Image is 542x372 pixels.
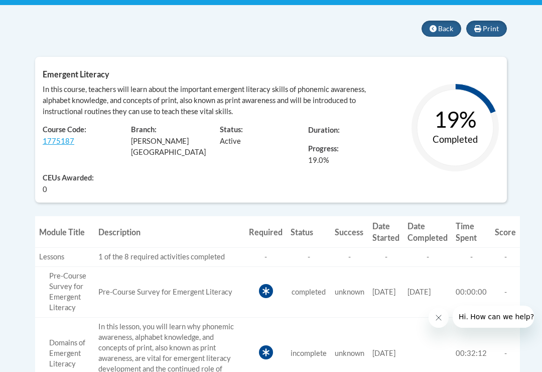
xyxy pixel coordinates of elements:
span: [DATE] [372,288,395,296]
th: Module Title [35,216,94,248]
span: - [504,252,507,261]
div: In this lesson, you will learn why phonemic awareness, alphabet knowledge, and concepts of print,... [39,338,90,369]
span: 00:32:12 [456,349,487,357]
span: completed [292,288,326,296]
iframe: Close message [429,308,449,328]
span: Status: [220,125,243,134]
td: - [452,248,491,267]
span: Progress: [308,144,339,153]
th: Required [245,216,287,248]
text: 19% [434,106,476,132]
span: % [308,155,329,166]
th: Time Spent [452,216,491,248]
span: unknown [335,288,364,296]
td: - [245,248,287,267]
button: Back [422,21,461,37]
th: Description [94,216,245,248]
th: Date Started [368,216,403,248]
span: Emergent Literacy [43,69,109,79]
a: 1775187 [43,137,74,145]
th: Status [287,216,331,248]
span: Course Code: [43,125,86,134]
span: In this course, teachers will learn about the important emergent literacy skills of phonemic awar... [43,85,366,116]
span: Back [438,24,453,33]
iframe: Message from company [453,306,534,328]
td: Pre-Course Survey for Emergent Literacy [94,267,245,318]
span: Active [220,137,241,145]
span: [PERSON_NAME][GEOGRAPHIC_DATA] [131,137,206,156]
span: [DATE] [408,288,431,296]
th: Date Completed [403,216,452,248]
span: incomplete [291,349,327,357]
button: Print [466,21,507,37]
span: - [504,349,507,357]
text: Completed [433,134,478,145]
div: Lessons [39,252,90,262]
span: 00:00:00 [456,288,487,296]
span: Print [483,24,499,33]
div: 1 of the 8 required activities completed [98,252,241,262]
td: - [331,248,368,267]
td: - [287,248,331,267]
span: Duration: [308,126,340,134]
span: [DATE] [372,349,395,357]
td: - [403,248,452,267]
span: 0 [43,184,47,195]
th: Score [491,216,520,248]
span: CEUs Awarded: [43,173,116,184]
th: Success [331,216,368,248]
td: - [368,248,403,267]
span: Branch: [131,125,157,134]
div: Pre-Course Survey for Emergent Literacy [39,271,90,313]
span: 19.0 [308,156,323,164]
span: unknown [335,349,364,357]
span: - [504,288,507,296]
